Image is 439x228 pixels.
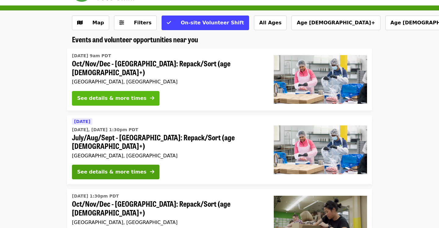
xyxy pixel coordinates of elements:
[72,79,264,85] div: [GEOGRAPHIC_DATA], [GEOGRAPHIC_DATA]
[72,199,264,217] span: Oct/Nov/Dec - [GEOGRAPHIC_DATA]: Repack/Sort (age [DEMOGRAPHIC_DATA]+)
[67,115,372,184] a: See details for "July/Aug/Sept - Beaverton: Repack/Sort (age 10+)"
[72,59,264,77] span: Oct/Nov/Dec - [GEOGRAPHIC_DATA]: Repack/Sort (age [DEMOGRAPHIC_DATA]+)
[119,20,124,26] i: sliders-h icon
[72,53,111,59] time: [DATE] 9am PDT
[150,169,154,175] i: arrow-right icon
[77,168,146,176] div: See details & more times
[274,55,367,104] img: Oct/Nov/Dec - Beaverton: Repack/Sort (age 10+) organized by Oregon Food Bank
[72,165,159,179] button: See details & more times
[72,91,159,106] button: See details & more times
[181,20,244,26] span: On-site Volunteer Shift
[134,20,152,26] span: Filters
[72,127,138,133] time: [DATE], [DATE] 1:30pm PDT
[72,219,264,225] div: [GEOGRAPHIC_DATA], [GEOGRAPHIC_DATA]
[162,16,249,30] button: On-site Volunteer Shift
[291,16,380,30] button: Age [DEMOGRAPHIC_DATA]+
[72,153,264,159] div: [GEOGRAPHIC_DATA], [GEOGRAPHIC_DATA]
[114,16,157,30] button: Filters (0 selected)
[150,95,154,101] i: arrow-right icon
[254,16,287,30] button: All Ages
[92,20,104,26] span: Map
[274,125,367,174] img: July/Aug/Sept - Beaverton: Repack/Sort (age 10+) organized by Oregon Food Bank
[77,95,146,102] div: See details & more times
[72,133,264,151] span: July/Aug/Sept - [GEOGRAPHIC_DATA]: Repack/Sort (age [DEMOGRAPHIC_DATA]+)
[72,16,109,30] button: Show map view
[167,20,171,26] i: check icon
[72,193,119,199] time: [DATE] 1:30pm PDT
[72,34,198,44] span: Events and volunteer opportunities near you
[77,20,83,26] i: map icon
[74,119,90,124] span: [DATE]
[67,49,372,110] a: See details for "Oct/Nov/Dec - Beaverton: Repack/Sort (age 10+)"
